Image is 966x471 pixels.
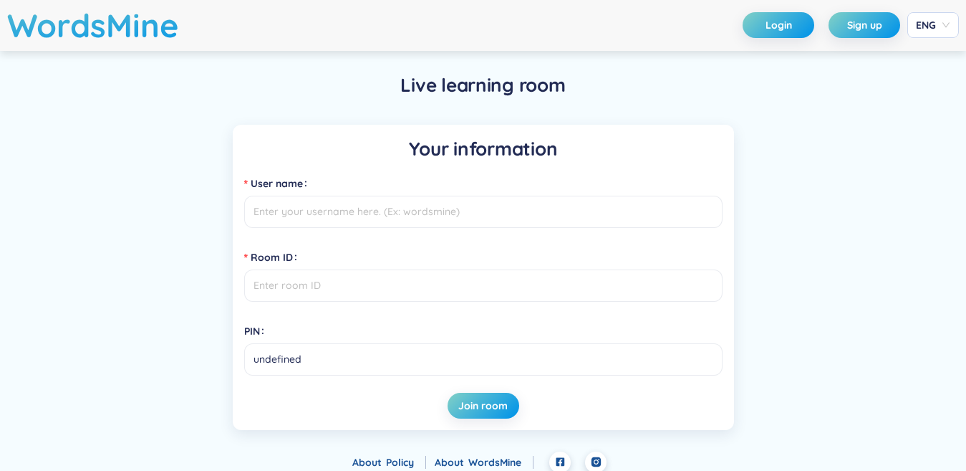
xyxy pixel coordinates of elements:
input: User name [244,196,723,228]
a: WordsMine [468,456,533,469]
span: Sign up [847,18,882,32]
label: Room ID [244,246,303,269]
button: Login [743,12,814,38]
span: ENG [916,18,950,32]
div: About [435,455,533,470]
span: Join room [458,399,508,413]
label: PIN [244,320,270,343]
a: Policy [386,456,426,469]
h5: Live learning room [400,72,565,98]
input: PIN [244,343,723,376]
h5: Your information [244,136,723,162]
span: Login [765,18,792,32]
button: Join room [448,393,519,419]
input: Room ID [244,270,723,302]
label: User name [244,172,313,195]
button: Sign up [829,12,900,38]
div: About [352,455,426,470]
